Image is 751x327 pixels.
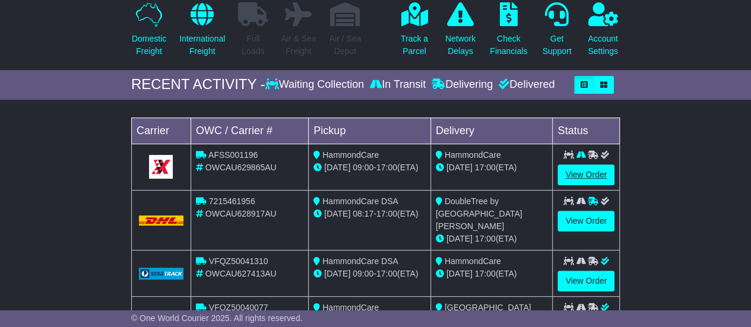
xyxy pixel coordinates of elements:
td: Pickup [309,118,431,144]
div: Delivered [496,78,554,91]
td: Status [553,118,620,144]
a: View Order [557,164,614,185]
div: (ETA) [436,161,548,174]
span: HammondCare [445,150,501,160]
div: - (ETA) [313,268,426,280]
a: View Order [557,211,614,231]
span: HammondCare [322,303,379,312]
p: International Freight [179,33,225,58]
span: 7215461956 [209,196,255,206]
span: [DATE] [446,269,473,278]
span: [GEOGRAPHIC_DATA] [445,303,531,312]
span: [DATE] [446,234,473,243]
span: OWCAU628917AU [205,209,277,218]
span: HammondCare DSA [322,256,398,266]
span: DoubleTree by [GEOGRAPHIC_DATA][PERSON_NAME] [436,196,522,231]
span: [DATE] [324,163,350,172]
span: HammondCare [322,150,379,160]
p: Network Delays [445,33,476,58]
a: Track aParcel [400,2,429,64]
p: Track a Parcel [401,33,428,58]
span: 17:00 [376,163,397,172]
span: 17:00 [475,269,496,278]
span: VFQZ50041310 [209,256,268,266]
span: AFSS001196 [208,150,258,160]
div: Waiting Collection [265,78,367,91]
p: Get Support [542,33,571,58]
span: 17:00 [376,269,397,278]
img: DHL.png [139,215,183,225]
span: 09:00 [353,163,373,172]
span: 17:00 [475,234,496,243]
span: VFQZ50040077 [209,303,268,312]
a: NetworkDelays [445,2,476,64]
div: - (ETA) [313,161,426,174]
img: GetCarrierServiceLogo [139,268,183,280]
a: View Order [557,271,614,291]
span: [DATE] [324,209,350,218]
div: In Transit [367,78,429,91]
span: HammondCare DSA [322,196,398,206]
span: 17:00 [475,163,496,172]
p: Domestic Freight [132,33,166,58]
span: [DATE] [446,163,473,172]
p: Air & Sea Freight [281,33,316,58]
p: Full Loads [238,33,268,58]
span: OWCAU627413AU [205,269,277,278]
a: GetSupport [541,2,572,64]
span: OWCAU629865AU [205,163,277,172]
div: (ETA) [436,233,548,245]
div: (ETA) [436,268,548,280]
p: Account Settings [588,33,618,58]
p: Air / Sea Depot [329,33,361,58]
a: AccountSettings [587,2,619,64]
div: - (ETA) [313,208,426,220]
span: [DATE] [324,269,350,278]
a: CheckFinancials [489,2,528,64]
span: 09:00 [353,269,373,278]
td: Carrier [131,118,191,144]
p: Check Financials [490,33,527,58]
span: HammondCare [445,256,501,266]
a: InternationalFreight [179,2,226,64]
span: 17:00 [376,209,397,218]
div: RECENT ACTIVITY - [131,76,265,93]
td: Delivery [430,118,553,144]
td: OWC / Carrier # [191,118,308,144]
span: 08:17 [353,209,373,218]
img: GetCarrierServiceLogo [149,155,173,179]
span: © One World Courier 2025. All rights reserved. [131,313,303,323]
div: Delivering [429,78,496,91]
a: DomesticFreight [131,2,167,64]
